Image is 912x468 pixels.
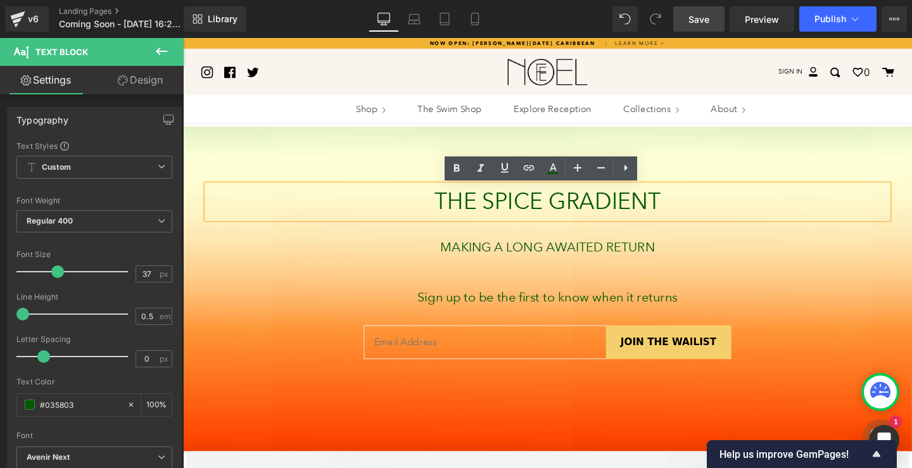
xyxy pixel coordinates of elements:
[703,11,722,60] a: 0
[179,60,216,89] a: Shop
[25,155,741,190] p: THE SPICE GRADIENT
[869,425,899,455] div: Open Intercom Messenger
[5,6,49,32] a: v6
[16,108,68,125] div: Typography
[719,446,884,462] button: Show survey - Help us improve GemPages!
[169,60,597,89] ul: primary
[141,394,172,416] div: %
[369,6,399,32] a: Desktop
[632,11,668,60] a: Sign In
[160,355,170,363] span: px
[59,19,180,29] span: Coming Soon - [DATE] 16:20:26
[345,60,433,89] a: Explore Reception
[16,431,172,440] div: Font
[688,13,709,26] span: Save
[35,47,88,57] span: Text Block
[42,162,71,173] b: Custom
[745,13,779,26] span: Preview
[439,3,452,9] span: |
[94,66,186,94] a: Design
[260,3,433,9] strong: Now open: [PERSON_NAME][DATE] Caribbean
[19,27,32,42] a: Fe Noel on Instagram
[260,3,507,9] a: Now open: [PERSON_NAME][DATE] Caribbean | Learn More >
[16,293,172,301] div: Line Height
[43,27,56,42] a: Fe Noel on Facebook
[339,19,427,52] img: Fe Noel
[208,13,237,25] span: Library
[454,3,507,9] span: Learn More >
[429,6,460,32] a: Tablet
[626,31,651,40] span: Sign In
[190,302,448,338] input: Email Address
[711,401,756,442] inbox-online-store-chat: Shopify online store chat
[25,11,41,27] div: v6
[27,216,73,225] b: Regular 400
[16,196,172,205] div: Font Weight
[40,398,121,412] input: Color
[67,27,80,42] a: Fe Noel on Twitter
[460,60,524,89] a: Collections
[716,30,722,43] span: 0
[190,262,576,283] p: Sign up to be the first to know when it returns
[243,60,317,89] a: The Swim Shop
[184,6,246,32] a: New Library
[799,6,877,32] button: Publish
[643,6,668,32] button: Redo
[399,6,429,32] a: Laptop
[445,302,576,338] button: JOIN THE WAILIST
[719,448,869,460] span: Help us improve GemPages!
[13,209,754,231] p: MAKING A LONG AWAITED RETURN
[460,6,490,32] a: Mobile
[882,6,907,32] button: More
[814,14,846,24] span: Publish
[16,141,172,151] div: Text Styles
[160,270,170,278] span: px
[612,6,638,32] button: Undo
[160,312,170,320] span: em
[16,377,172,386] div: Text Color
[16,250,172,259] div: Font Size
[16,335,172,344] div: Letter Spacing
[59,6,205,16] a: Landing Pages
[27,452,70,463] i: Avenir Next
[552,60,594,89] a: About
[730,6,794,32] a: Preview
